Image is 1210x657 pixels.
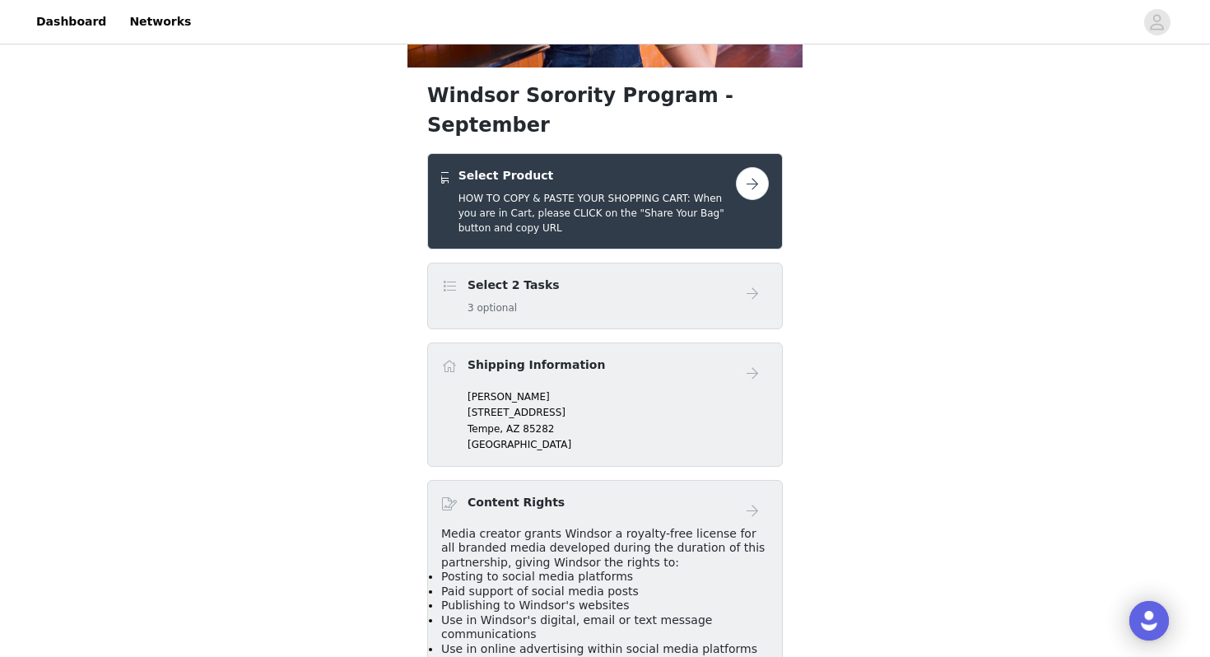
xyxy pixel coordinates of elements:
span: AZ [506,423,519,435]
p: [PERSON_NAME] [468,389,769,404]
h4: Content Rights [468,494,565,511]
span: Media creator grants Windsor a royalty-free license for all branded media developed during the du... [441,527,765,569]
span: Use in online advertising within social media platforms [441,642,757,655]
span: 85282 [523,423,554,435]
span: Use in Windsor's digital, email or text message communications [441,613,712,641]
span: Posting to social media platforms [441,570,633,583]
div: avatar [1149,9,1165,35]
div: Select Product [427,153,783,249]
div: Select 2 Tasks [427,263,783,329]
h4: Select 2 Tasks [468,277,560,294]
div: Open Intercom Messenger [1129,601,1169,641]
h5: HOW TO COPY & PASTE YOUR SHOPPING CART: When you are in Cart, please CLICK on the "Share Your Bag... [458,191,736,235]
h4: Select Product [458,167,736,184]
h5: 3 optional [468,301,560,315]
h4: Shipping Information [468,356,605,374]
span: Paid support of social media posts [441,585,639,598]
h1: Windsor Sorority Program - September [427,81,783,140]
span: Publishing to Windsor's websites [441,599,629,612]
p: [GEOGRAPHIC_DATA] [468,437,769,452]
span: Tempe, [468,423,503,435]
a: Dashboard [26,3,116,40]
div: Shipping Information [427,342,783,467]
p: [STREET_ADDRESS] [468,405,769,420]
a: Networks [119,3,201,40]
